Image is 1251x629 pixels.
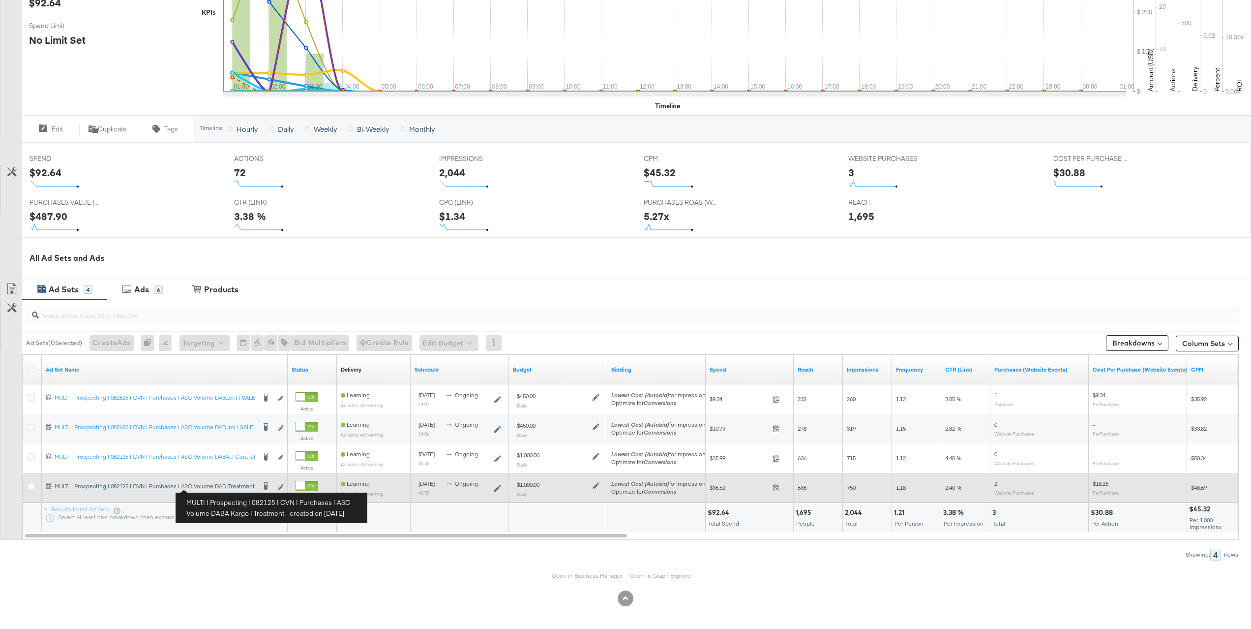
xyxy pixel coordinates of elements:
label: Active [296,406,318,412]
label: Active [296,435,318,441]
a: The number of clicks received on a link in your ad divided by the number of impressions. [945,366,986,374]
a: Your Ad Set name. [46,366,284,374]
sub: Daily [517,403,527,409]
span: [DATE] [418,391,435,399]
div: $450.00 [517,392,536,400]
span: - [1093,421,1095,428]
a: Open in Graph Explorer [630,572,692,579]
span: 2 [994,480,997,487]
span: 232 [798,395,806,403]
div: Timeline [655,101,680,111]
div: $487.90 [30,209,67,223]
span: Spend Limit [29,21,103,31]
span: IMPRESSIONS [439,154,513,163]
sub: Per Purchase [1093,431,1119,437]
em: Lowest Cost (Autobid) [611,391,669,399]
span: ongoing [455,421,478,428]
span: for Impressions [611,480,709,487]
span: 1.15 [896,425,906,432]
div: Optimize for [611,399,709,407]
span: 1.12 [896,454,906,462]
span: ongoing [455,450,478,458]
span: Edit [52,125,63,134]
span: Total Spend [708,520,739,527]
span: 0 [994,450,997,458]
sub: Daily [517,462,527,468]
button: Breakdowns [1106,335,1168,351]
span: Bi-Weekly [357,124,389,134]
div: 5.27x [644,209,669,223]
span: REACH [848,198,922,207]
div: 6 [154,285,163,294]
span: Learning [341,480,370,487]
a: Shows your bid and optimisation settings for this Ad Set. [611,366,702,374]
a: The average cost you've paid to have 1,000 impressions of your ad. [1191,366,1232,374]
sub: Website Purchases [994,431,1034,437]
sub: Website Purchases [994,490,1034,496]
sub: 06:55 [418,460,429,466]
div: 2,044 [439,165,465,180]
sub: Per Purchase [1093,490,1119,496]
a: The total amount spent to date. [710,366,790,374]
div: Ads [134,284,149,295]
div: Showing: [1185,551,1210,558]
a: MULTI | Prospecting | 082625 | CVN | Purchases | ASC Volume DAB...ent | SALE [55,394,255,404]
sub: Ad set is still learning. [341,402,385,408]
span: Weekly [314,124,337,134]
span: Per 1,000 Impressions [1190,516,1222,531]
span: 636 [798,454,806,462]
div: 1,695 [796,508,814,517]
span: 636 [798,484,806,491]
span: 3.85 % [945,395,961,403]
div: 3 [992,508,999,517]
div: $1,000.00 [517,481,539,489]
label: Active [296,465,318,471]
span: 260 [847,395,856,403]
button: Column Sets [1176,336,1239,351]
span: Per Action [1091,520,1118,527]
div: Ad Sets ( 0 Selected) [26,339,82,347]
div: 0 [141,335,159,351]
a: MULTI | Prospecting | 082625 | CVN | Purchases | ASC Volume DAB...rol | SALE [55,423,255,434]
span: $9.34 [710,395,769,403]
div: 72 [234,165,246,180]
div: MULTI | Prospecting | 082625 | CVN | Purchases | ASC Volume DAB...ent | SALE [55,394,255,402]
span: $10.79 [710,425,769,432]
sub: Per Purchase [1093,401,1119,407]
div: 3.38 % [943,508,967,517]
div: 2,044 [845,508,865,517]
a: Shows the current budget of Ad Set. [513,366,603,374]
sub: Per Purchase [1093,460,1119,466]
div: $92.64 [30,165,61,180]
div: No Limit Set [29,33,86,47]
span: $9.34 [1093,391,1105,399]
a: MULTI | Prospecting | 082125 | CVN | Purchases | ASC Volume DAB...Treatment [55,482,255,493]
div: $45.32 [644,165,676,180]
text: Amount (USD) [1146,48,1155,92]
text: Actions [1168,68,1177,92]
div: Timeline: [199,125,224,131]
em: Conversions [644,429,676,436]
div: MULTI | Prospecting | 082125 | CVN | Purchases | ASC Volume DAB...Treatment [55,482,255,490]
label: Active [296,494,318,501]
sub: Ad set is still learning. [341,461,385,467]
div: $450.00 [517,422,536,430]
span: $50.34 [1191,454,1207,462]
span: $18.26 [1093,480,1108,487]
span: for Impressions [611,391,709,399]
em: Conversions [644,488,676,495]
sub: Daily [517,491,527,497]
div: $45.32 [1189,504,1213,514]
span: 1.12 [896,395,906,403]
div: 3 [848,165,854,180]
div: All Ad Sets and Ads [30,252,1251,264]
span: [DATE] [418,450,435,458]
div: 1,695 [848,209,874,223]
div: MULTI | Prospecting | 082625 | CVN | Purchases | ASC Volume DAB...rol | SALE [55,423,255,431]
span: $35.92 [1191,395,1207,403]
div: KPIs [202,8,216,17]
span: 1 [994,391,997,399]
sub: Website Purchases [994,460,1034,466]
span: Total [845,520,858,527]
div: Optimize for [611,429,709,437]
